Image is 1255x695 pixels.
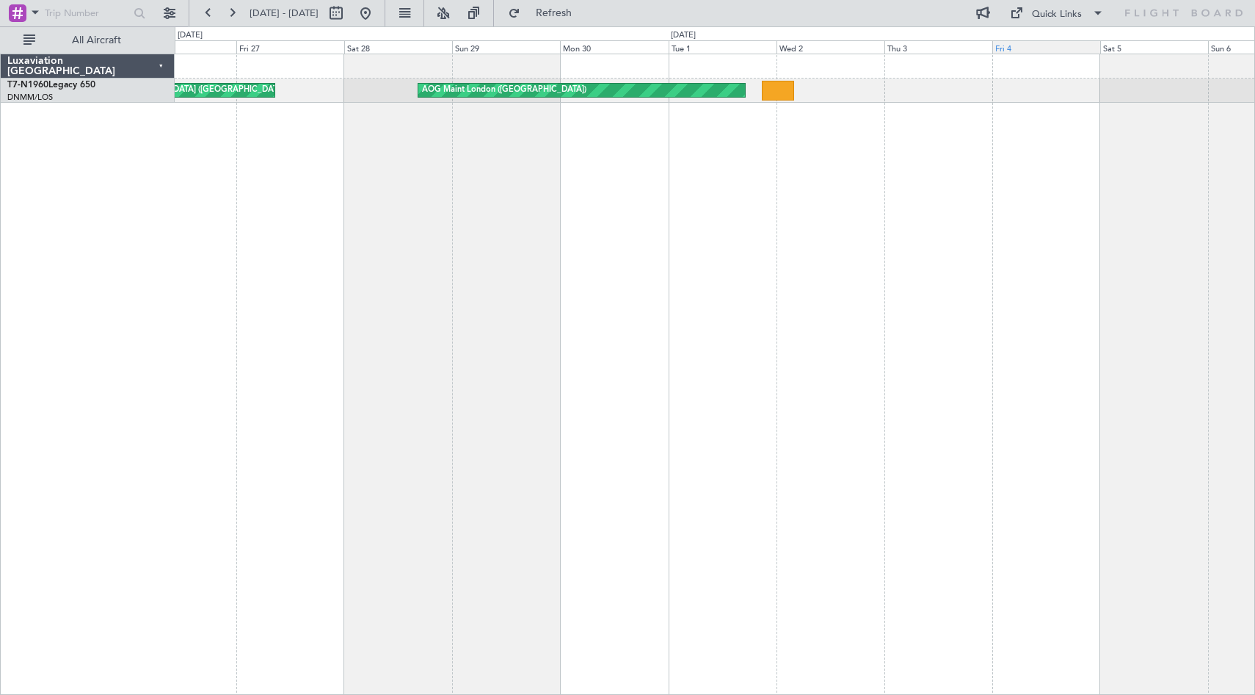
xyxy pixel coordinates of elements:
div: Tue 1 [669,40,776,54]
span: All Aircraft [38,35,155,46]
div: Thu 26 [128,40,236,54]
div: Sun 29 [452,40,560,54]
span: [DATE] - [DATE] [250,7,319,20]
div: Thu 3 [884,40,992,54]
button: Refresh [501,1,589,25]
div: Quick Links [1032,7,1082,22]
div: Wed 2 [776,40,884,54]
div: [DATE] [178,29,203,42]
span: Refresh [523,8,585,18]
button: Quick Links [1003,1,1111,25]
div: AOG Maint London ([GEOGRAPHIC_DATA]) [422,79,586,101]
div: Mon 30 [560,40,668,54]
div: Sat 28 [344,40,452,54]
button: All Aircraft [16,29,159,52]
div: Fri 4 [992,40,1100,54]
div: Fri 27 [236,40,344,54]
div: Sat 5 [1100,40,1208,54]
input: Trip Number [45,2,129,24]
a: DNMM/LOS [7,92,53,103]
a: T7-N1960Legacy 650 [7,81,95,90]
div: [DATE] [671,29,696,42]
span: T7-N1960 [7,81,48,90]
